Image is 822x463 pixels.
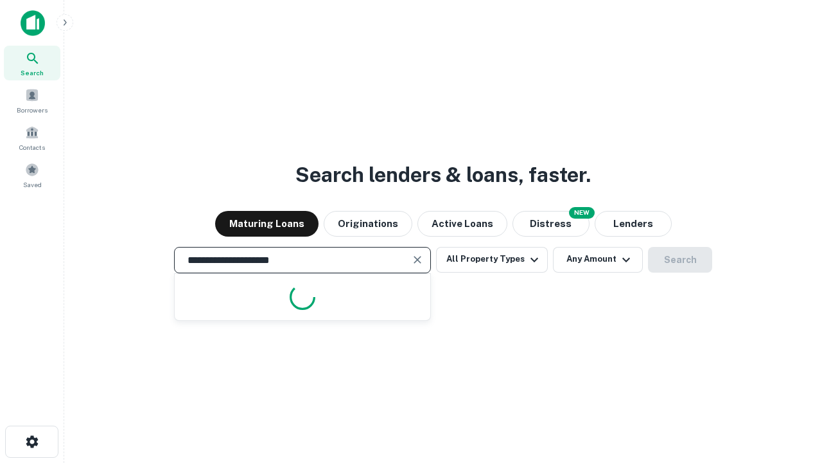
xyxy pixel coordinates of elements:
span: Search [21,68,44,78]
a: Borrowers [4,83,60,118]
button: Maturing Loans [215,211,319,237]
a: Search [4,46,60,80]
a: Saved [4,158,60,192]
button: Lenders [595,211,672,237]
button: Clear [408,251,426,269]
span: Saved [23,179,42,190]
a: Contacts [4,120,60,155]
img: capitalize-icon.png [21,10,45,36]
button: Originations [324,211,412,237]
div: NEW [569,207,595,219]
button: Active Loans [417,211,507,237]
span: Borrowers [17,105,48,115]
iframe: Chat Widget [758,360,822,422]
span: Contacts [19,142,45,152]
h3: Search lenders & loans, faster. [295,159,591,190]
button: All Property Types [436,247,548,273]
button: Search distressed loans with lien and other non-mortgage details. [512,211,590,237]
button: Any Amount [553,247,643,273]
